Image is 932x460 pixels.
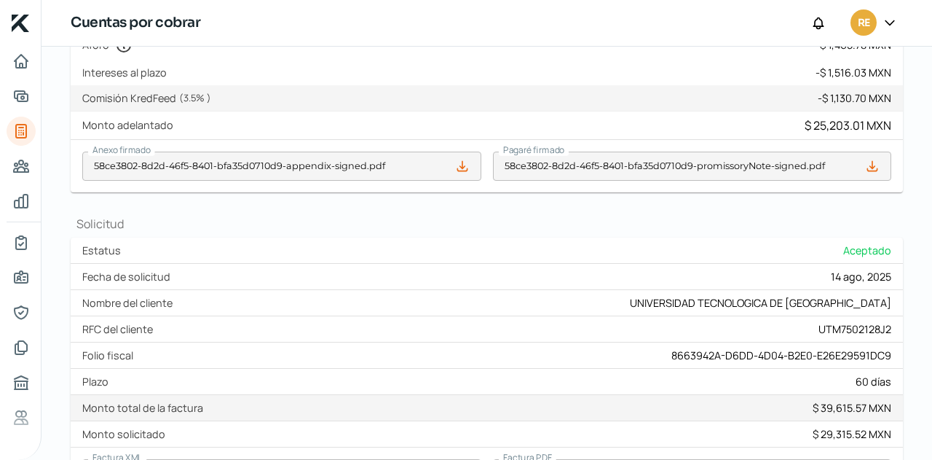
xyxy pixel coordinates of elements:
div: $ 29,315.52 MXN [813,427,891,441]
a: Mis finanzas [7,187,36,216]
a: Inicio [7,47,36,76]
a: Buró de crédito [7,368,36,397]
span: Anexo firmado [92,144,151,156]
label: Folio fiscal [82,348,139,362]
span: Aceptado [843,243,891,257]
div: - $ 1,130.70 MXN [818,91,891,105]
a: Tus créditos [7,117,36,146]
label: Comisión KredFeed [82,91,217,105]
a: Información general [7,263,36,292]
label: Estatus [82,243,127,257]
div: - $ 1,516.03 MXN [815,66,891,79]
div: 60 días [856,375,891,389]
label: Monto adelantado [82,118,179,132]
label: Intereses al plazo [82,66,173,79]
div: $ 25,203.01 MXN [805,117,891,133]
label: RFC del cliente [82,322,159,336]
h1: Cuentas por cobrar [71,12,200,34]
label: Monto total de la factura [82,401,209,415]
div: 14 ago, 2025 [831,270,891,284]
div: 8663942A-D6DD-4D04-B2E0-E26E29591DC9 [671,348,891,362]
h1: Solicitud [71,216,903,232]
a: Pago a proveedores [7,152,36,181]
label: Monto solicitado [82,427,171,441]
label: Nombre del cliente [82,296,178,310]
span: RE [858,15,869,32]
a: Documentos [7,333,36,362]
label: Fecha de solicitud [82,270,176,284]
a: Representantes [7,298,36,327]
a: Referencias [7,403,36,432]
a: Mi contrato [7,228,36,257]
div: $ 39,615.57 MXN [813,401,891,415]
label: Plazo [82,375,114,389]
span: Pagaré firmado [503,144,564,156]
div: UNIVERSIDAD TECNOLOGICA DE [GEOGRAPHIC_DATA] [630,296,891,310]
span: ( 3.5 % ) [179,91,211,104]
div: UTM7502128J2 [818,322,891,336]
a: Adelantar facturas [7,82,36,111]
